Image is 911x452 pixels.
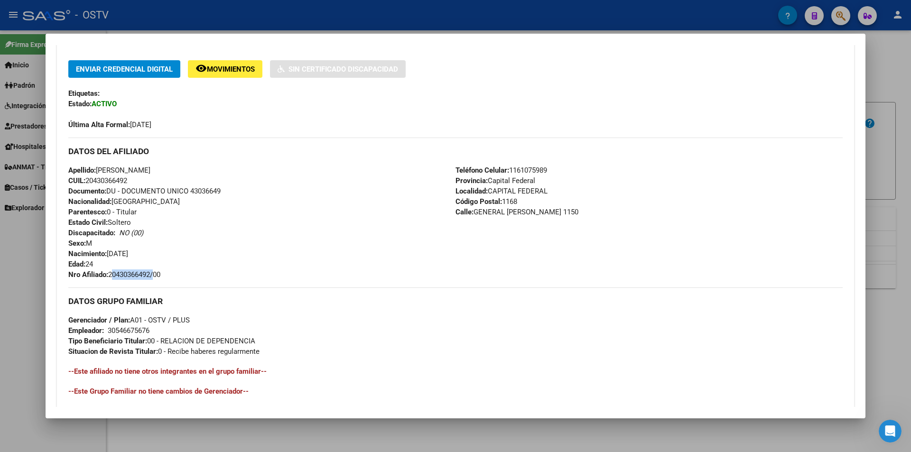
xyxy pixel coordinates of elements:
[57,45,854,429] div: Datos de Empadronamiento
[455,166,547,175] span: 1161075989
[68,120,130,129] strong: Última Alta Formal:
[68,218,131,227] span: Soltero
[119,229,143,237] i: NO (00)
[455,166,509,175] strong: Teléfono Celular:
[68,229,115,237] strong: Discapacitado:
[455,176,535,185] span: Capital Federal
[455,187,488,195] strong: Localidad:
[207,65,255,74] span: Movimientos
[68,239,92,248] span: M
[68,249,107,258] strong: Nacimiento:
[68,187,221,195] span: DU - DOCUMENTO UNICO 43036649
[270,60,406,78] button: Sin Certificado Discapacidad
[68,337,255,345] span: 00 - RELACION DE DEPENDENCIA
[68,296,843,306] h3: DATOS GRUPO FAMILIAR
[68,347,158,356] strong: Situacion de Revista Titular:
[455,176,488,185] strong: Provincia:
[68,60,180,78] button: Enviar Credencial Digital
[879,420,902,443] iframe: Intercom live chat
[68,100,92,108] strong: Estado:
[68,260,93,268] span: 24
[68,366,843,377] h4: --Este afiliado no tiene otros integrantes en el grupo familiar--
[455,208,578,216] span: GENERAL [PERSON_NAME] 1150
[92,100,117,108] strong: ACTIVO
[188,60,262,78] button: Movimientos
[455,187,548,195] span: CAPITAL FEDERAL
[68,89,100,98] strong: Etiquetas:
[68,197,180,206] span: [GEOGRAPHIC_DATA]
[68,166,96,175] strong: Apellido:
[76,65,173,74] span: Enviar Credencial Digital
[68,260,85,268] strong: Edad:
[68,239,86,248] strong: Sexo:
[68,166,150,175] span: [PERSON_NAME]
[68,176,85,185] strong: CUIL:
[68,270,108,279] strong: Nro Afiliado:
[68,326,104,335] strong: Empleador:
[68,337,147,345] strong: Tipo Beneficiario Titular:
[455,208,474,216] strong: Calle:
[68,386,843,397] h4: --Este Grupo Familiar no tiene cambios de Gerenciador--
[68,316,190,324] span: A01 - OSTV / PLUS
[68,187,106,195] strong: Documento:
[68,146,843,157] h3: DATOS DEL AFILIADO
[455,197,517,206] span: 1168
[68,249,128,258] span: [DATE]
[68,120,151,129] span: [DATE]
[68,270,160,279] span: 20430366492/00
[68,176,127,185] span: 20430366492
[288,65,398,74] span: Sin Certificado Discapacidad
[68,218,108,227] strong: Estado Civil:
[195,63,207,74] mat-icon: remove_red_eye
[68,316,130,324] strong: Gerenciador / Plan:
[68,197,112,206] strong: Nacionalidad:
[108,325,149,336] div: 30546675676
[68,347,260,356] span: 0 - Recibe haberes regularmente
[455,197,502,206] strong: Código Postal:
[68,208,137,216] span: 0 - Titular
[68,208,107,216] strong: Parentesco:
